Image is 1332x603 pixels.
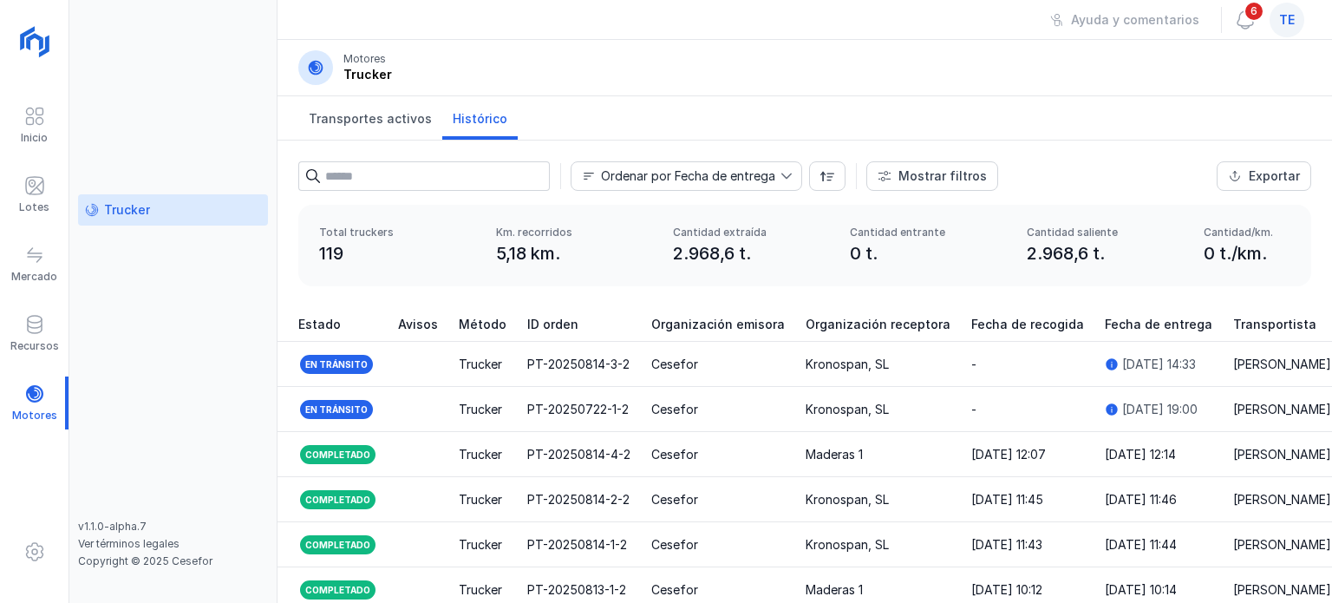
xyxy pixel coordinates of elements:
div: Cantidad extraída [673,226,829,239]
span: Fecha de entrega [1105,316,1212,333]
div: En tránsito [298,398,375,421]
div: Trucker [459,491,502,508]
a: Ver términos legales [78,537,180,550]
span: Fecha de entrega [571,162,780,190]
div: Completado [298,488,377,511]
div: [DATE] 11:43 [971,536,1042,554]
div: Recursos [10,339,59,353]
div: 2.968,6 t. [673,241,829,265]
div: En tránsito [298,353,375,376]
span: Avisos [398,316,438,333]
button: Ayuda y comentarios [1039,5,1211,35]
span: 6 [1244,1,1264,22]
div: Trucker [459,536,502,554]
span: Histórico [453,110,507,128]
div: Motores [343,52,386,66]
div: PT-20250814-1-2 [527,536,627,554]
div: Km. recorridos [496,226,652,239]
div: Completado [298,443,377,466]
div: Lotes [19,200,49,214]
a: Transportes activos [298,96,442,140]
div: [PERSON_NAME] [1233,581,1331,599]
div: Cesefor [651,446,698,463]
div: Mercado [11,270,57,284]
div: [DATE] 12:07 [971,446,1046,463]
div: Copyright © 2025 Cesefor [78,554,268,568]
div: Trucker [459,581,502,599]
div: Trucker [459,446,502,463]
div: [PERSON_NAME] [1233,491,1331,508]
span: Transportista [1233,316,1316,333]
div: [PERSON_NAME] [1233,536,1331,554]
div: Trucker [343,66,392,83]
div: Maderas 1 [806,581,863,599]
span: Organización emisora [651,316,785,333]
span: Estado [298,316,341,333]
div: Cesefor [651,491,698,508]
div: Cantidad saliente [1027,226,1183,239]
span: ID orden [527,316,578,333]
div: PT-20250814-2-2 [527,491,630,508]
button: Exportar [1217,161,1311,191]
div: [DATE] 11:46 [1105,491,1177,508]
div: Mostrar filtros [898,167,987,185]
a: Trucker [78,194,268,226]
div: PT-20250813-1-2 [527,581,626,599]
div: - [971,401,976,418]
span: Organización receptora [806,316,950,333]
div: [PERSON_NAME] [1233,446,1331,463]
div: Total truckers [319,226,475,239]
div: v1.1.0-alpha.7 [78,520,268,534]
div: Cantidad entrante [850,226,1006,239]
div: [DATE] 10:14 [1105,581,1177,599]
div: Cesefor [651,401,698,418]
div: Trucker [459,401,502,418]
div: [DATE] 19:00 [1122,401,1198,418]
div: Trucker [459,356,502,373]
button: Mostrar filtros [866,161,998,191]
a: Histórico [442,96,518,140]
div: Exportar [1249,167,1300,185]
div: Kronospan, SL [806,401,889,418]
div: 119 [319,241,475,265]
div: [DATE] 10:12 [971,581,1042,599]
div: Kronospan, SL [806,356,889,373]
div: PT-20250722-1-2 [527,401,629,418]
span: te [1279,11,1295,29]
div: Ayuda y comentarios [1071,11,1199,29]
div: [PERSON_NAME] [1233,401,1331,418]
div: Ordenar por Fecha de entrega [601,170,775,182]
span: Fecha de recogida [971,316,1084,333]
div: Cesefor [651,581,698,599]
div: PT-20250814-3-2 [527,356,630,373]
div: Kronospan, SL [806,491,889,508]
div: Cesefor [651,356,698,373]
div: Inicio [21,131,48,145]
div: 0 t. [850,241,1006,265]
div: 2.968,6 t. [1027,241,1183,265]
img: logoRight.svg [13,20,56,63]
div: PT-20250814-4-2 [527,446,630,463]
div: Maderas 1 [806,446,863,463]
div: 5,18 km. [496,241,652,265]
div: [PERSON_NAME] [1233,356,1331,373]
div: Completado [298,534,377,556]
div: Completado [298,579,377,601]
span: Transportes activos [309,110,432,128]
div: [DATE] 11:44 [1105,536,1177,554]
div: [DATE] 11:45 [971,491,1043,508]
span: Método [459,316,506,333]
div: [DATE] 12:14 [1105,446,1176,463]
div: Cesefor [651,536,698,554]
div: [DATE] 14:33 [1122,356,1196,373]
div: - [971,356,976,373]
div: Kronospan, SL [806,536,889,554]
div: Trucker [104,201,150,219]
